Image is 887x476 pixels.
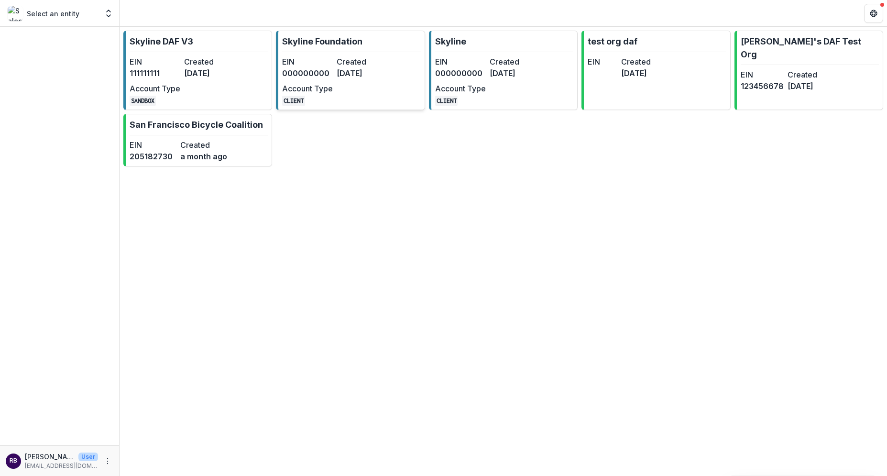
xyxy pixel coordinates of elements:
dt: Account Type [282,83,333,94]
p: Select an entity [27,9,79,19]
p: Skyline DAF V3 [130,35,193,48]
dd: [DATE] [184,67,235,79]
dd: [DATE] [788,80,831,92]
p: User [78,453,98,461]
dt: Account Type [435,83,486,94]
dd: 205182730 [130,151,176,162]
a: SkylineEIN000000000Created[DATE]Account TypeCLIENT [429,31,578,110]
dd: a month ago [180,151,227,162]
img: Select an entity [8,6,23,21]
dd: 000000000 [282,67,333,79]
a: Skyline FoundationEIN000000000Created[DATE]Account TypeCLIENT [276,31,425,110]
p: Skyline [435,35,466,48]
a: [PERSON_NAME]'s DAF Test OrgEIN123456678Created[DATE] [734,31,883,110]
button: Open entity switcher [102,4,115,23]
a: test org dafEINCreated[DATE] [581,31,730,110]
dt: Account Type [130,83,180,94]
button: More [102,455,113,467]
dt: Created [184,56,235,67]
dt: EIN [588,56,617,67]
dd: 000000000 [435,67,486,79]
dd: [DATE] [490,67,540,79]
dt: Created [337,56,387,67]
p: [PERSON_NAME]'s DAF Test Org [741,35,879,61]
code: CLIENT [282,96,305,106]
dt: Created [180,139,227,151]
a: Skyline DAF V3EIN111111111Created[DATE]Account TypeSANDBOX [123,31,272,110]
dt: EIN [741,69,784,80]
p: San Francisco Bicycle Coalition [130,118,263,131]
div: Rose Brookhouse [10,458,17,464]
p: test org daf [588,35,637,48]
a: San Francisco Bicycle CoalitionEIN205182730Createda month ago [123,114,272,166]
code: SANDBOX [130,96,156,106]
dd: [DATE] [337,67,387,79]
dt: Created [788,69,831,80]
dt: EIN [435,56,486,67]
p: [PERSON_NAME] [25,452,75,462]
p: [EMAIL_ADDRESS][DOMAIN_NAME] [25,462,98,470]
dt: Created [621,56,651,67]
dt: EIN [130,56,180,67]
button: Get Help [864,4,883,23]
p: Skyline Foundation [282,35,362,48]
dt: EIN [282,56,333,67]
dd: 123456678 [741,80,784,92]
dd: [DATE] [621,67,651,79]
dt: EIN [130,139,176,151]
code: CLIENT [435,96,458,106]
dd: 111111111 [130,67,180,79]
dt: Created [490,56,540,67]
